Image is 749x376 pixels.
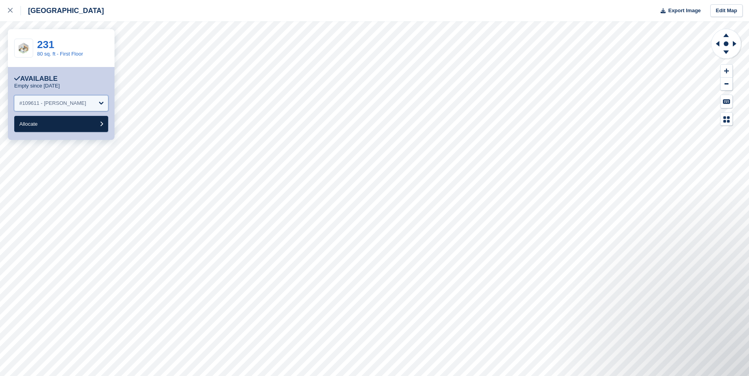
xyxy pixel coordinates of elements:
[721,65,732,78] button: Zoom In
[19,99,86,107] div: #109611 - [PERSON_NAME]
[14,116,108,132] button: Allocate
[710,4,743,17] a: Edit Map
[721,78,732,91] button: Zoom Out
[721,113,732,126] button: Map Legend
[19,121,38,127] span: Allocate
[15,42,33,54] img: SCA-80sqft.jpg
[721,95,732,108] button: Keyboard Shortcuts
[37,39,54,50] a: 231
[656,4,701,17] button: Export Image
[21,6,104,15] div: [GEOGRAPHIC_DATA]
[14,83,60,89] p: Empty since [DATE]
[37,51,83,57] a: 80 sq. ft - First Floor
[668,7,700,15] span: Export Image
[14,75,58,83] div: Available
